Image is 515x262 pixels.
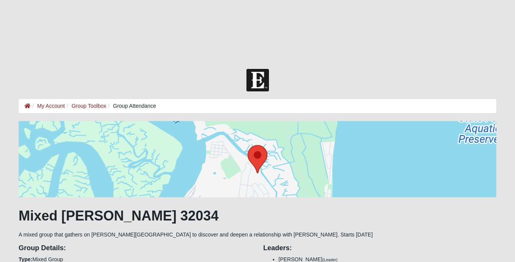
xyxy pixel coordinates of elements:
h4: Leaders: [263,244,496,252]
h1: Mixed [PERSON_NAME] 32034 [19,208,497,224]
h4: Group Details: [19,244,252,252]
li: Group Attendance [106,102,156,110]
a: My Account [37,103,65,109]
img: Church of Eleven22 Logo [246,69,269,91]
a: Group Toolbox [72,103,106,109]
